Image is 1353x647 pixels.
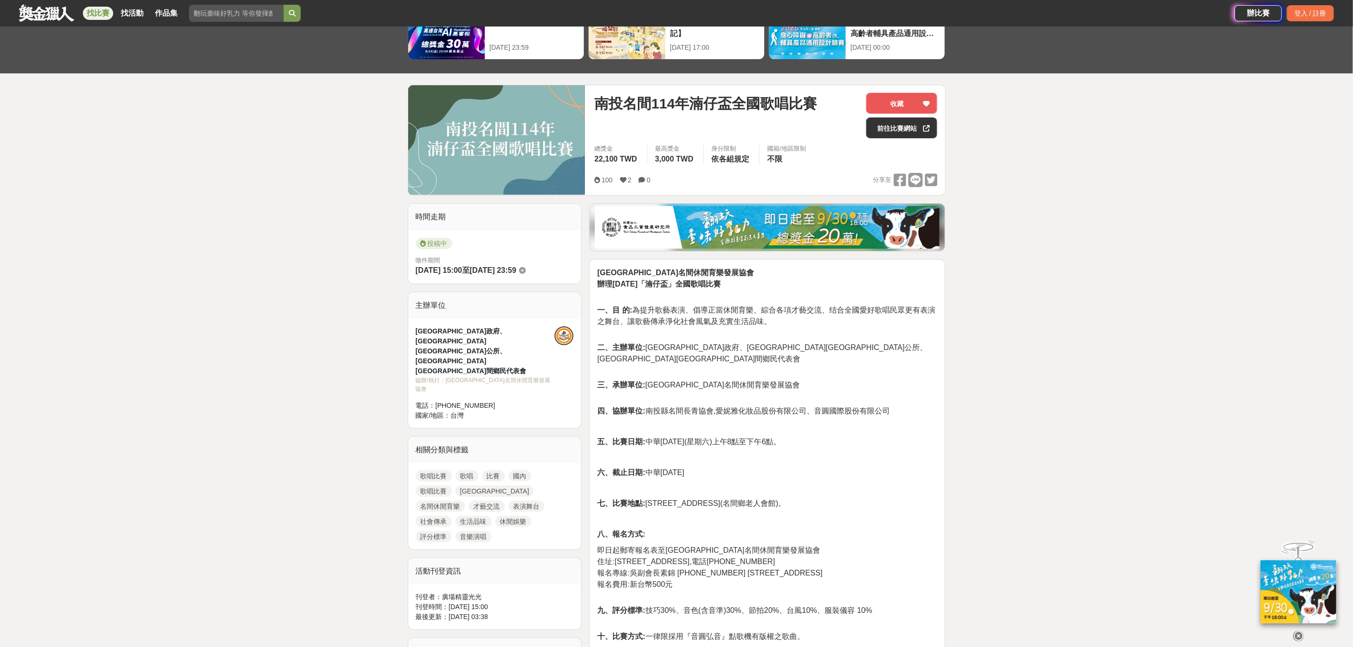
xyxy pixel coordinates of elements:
[450,412,464,419] span: 台灣
[456,470,478,482] a: 歌唱
[597,499,786,507] span: [STREET_ADDRESS](名間鄉老人會館)。
[628,176,632,184] span: 2
[416,401,555,411] div: 電話： [PHONE_NUMBER]
[408,292,582,319] div: 主辦單位
[597,468,645,476] strong: 六、截止日期:
[597,557,775,566] span: 住址:[STREET_ADDRESS],電話[PHONE_NUMBER]
[416,238,452,249] span: 投稿中
[597,343,645,351] strong: 二、主辦單位:
[594,93,817,114] span: 南投名間114年湳仔盃全國歌唱比賽
[408,11,584,60] a: 2025高通台灣AI黑客松[DATE] 23:59
[588,11,765,60] a: 故宮百年 一瞬留影【尋寶記】[DATE] 17:00
[416,531,452,542] a: 評分標準
[408,85,585,195] img: Cover Image
[597,499,645,507] strong: 七、比賽地點:
[597,381,645,389] strong: 三、承辦單位:
[873,173,891,187] span: 分享至
[597,606,645,614] strong: 九、評分標準:
[416,257,440,264] span: 徵件期間
[597,569,823,577] span: 報名專線:吳副會長素錦 [PHONE_NUMBER] [STREET_ADDRESS]
[416,326,555,376] div: [GEOGRAPHIC_DATA]政府、[GEOGRAPHIC_DATA][GEOGRAPHIC_DATA]公所、[GEOGRAPHIC_DATA][GEOGRAPHIC_DATA]間鄉民代表會
[416,516,452,527] a: 社會傳承
[416,266,462,274] span: [DATE] 15:00
[767,155,782,163] span: 不限
[767,144,806,153] div: 國籍/地區限制
[490,17,579,38] div: 2025高通台灣AI黑客松
[597,546,820,554] span: 即日起郵寄報名表至[GEOGRAPHIC_DATA]名間休閒育樂發展協會
[597,632,804,640] span: 一律限採用『音圓弘音』點歌機有版權之歌曲。
[866,117,937,138] a: 前往比賽網站
[509,501,545,512] a: 表演舞台
[416,470,452,482] a: 歌唱比賽
[597,407,645,415] strong: 四、協辦單位:
[408,437,582,463] div: 相關分類與標籤
[711,155,749,163] span: 依各組規定
[597,306,632,314] strong: 一、目 的:
[711,144,752,153] div: 身分限制
[597,606,872,614] span: 技巧30%、音色(含音準)30%、節拍20%、台風10%、服裝儀容 10%
[117,7,147,20] a: 找活動
[408,558,582,584] div: 活動刊登資訊
[597,438,781,446] span: 中華[DATE](星期六)上午8點至下午6點。
[416,485,452,497] a: 歌唱比賽
[456,531,492,542] a: 音樂演唱
[597,530,645,538] strong: 八、報名方式:
[495,516,531,527] a: 休閒娛樂
[416,501,465,512] a: 名間休閒育樂
[851,17,940,38] div: 2025年ICARE身心障礙與高齡者輔具產品通用設計競賽
[597,580,672,588] span: 報名費用:新台幣500元
[597,343,927,363] span: [GEOGRAPHIC_DATA]政府、[GEOGRAPHIC_DATA][GEOGRAPHIC_DATA]公所、[GEOGRAPHIC_DATA][GEOGRAPHIC_DATA]間鄉民代表會
[597,407,890,415] span: 南投縣名間長青協會,愛妮雅化妝品股份有限公司、音圓國際股份有限公司
[597,306,935,325] span: 為提升歌藝表演、倡導正當休閒育樂、綜合各項才藝交流、结合全國愛好歌唱民眾更有表演之舞台、讓歌藝傳承淨化社會風氣及充實生活品味。
[416,412,451,419] span: 國家/地區：
[851,43,940,53] div: [DATE] 00:00
[594,155,637,163] span: 22,100 TWD
[594,144,639,153] span: 總獎金
[1235,5,1282,21] a: 辦比賽
[670,43,760,53] div: [DATE] 17:00
[416,376,555,393] div: 協辦/執行： [GEOGRAPHIC_DATA]名間休閒育樂發展協會
[189,5,284,22] input: 翻玩臺味好乳力 等你發揮創意！
[769,11,945,60] a: 2025年ICARE身心障礙與高齡者輔具產品通用設計競賽[DATE] 00:00
[1287,5,1334,21] div: 登入 / 註冊
[509,470,531,482] a: 國內
[597,269,754,277] strong: [GEOGRAPHIC_DATA]名間休閒育樂發展協會
[456,485,534,497] a: [GEOGRAPHIC_DATA]
[655,144,696,153] span: 最高獎金
[490,43,579,53] div: [DATE] 23:59
[595,206,940,249] img: b0ef2173-5a9d-47ad-b0e3-de335e335c0a.jpg
[408,204,582,230] div: 時間走期
[601,176,612,184] span: 100
[456,516,492,527] a: 生活品味
[416,612,574,622] div: 最後更新： [DATE] 03:38
[866,93,937,114] button: 收藏
[597,438,645,446] strong: 五、比賽日期:
[597,381,800,389] span: [GEOGRAPHIC_DATA]名間休閒育樂發展協會
[482,470,505,482] a: 比賽
[416,592,574,602] div: 刊登者： 廣場精靈光光
[597,632,645,640] strong: 十、比賽方式:
[469,501,505,512] a: 才藝交流
[597,280,721,288] strong: 辦理[DATE]「湳仔盃」全國歌唱比賽
[416,602,574,612] div: 刊登時間： [DATE] 15:00
[83,7,113,20] a: 找比賽
[647,176,651,184] span: 0
[597,468,684,476] span: 中華[DATE]
[655,155,693,163] span: 3,000 TWD
[462,266,470,274] span: 至
[1261,560,1336,623] img: ff197300-f8ee-455f-a0ae-06a3645bc375.jpg
[470,266,516,274] span: [DATE] 23:59
[670,17,760,38] div: 故宮百年 一瞬留影【尋寶記】
[151,7,181,20] a: 作品集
